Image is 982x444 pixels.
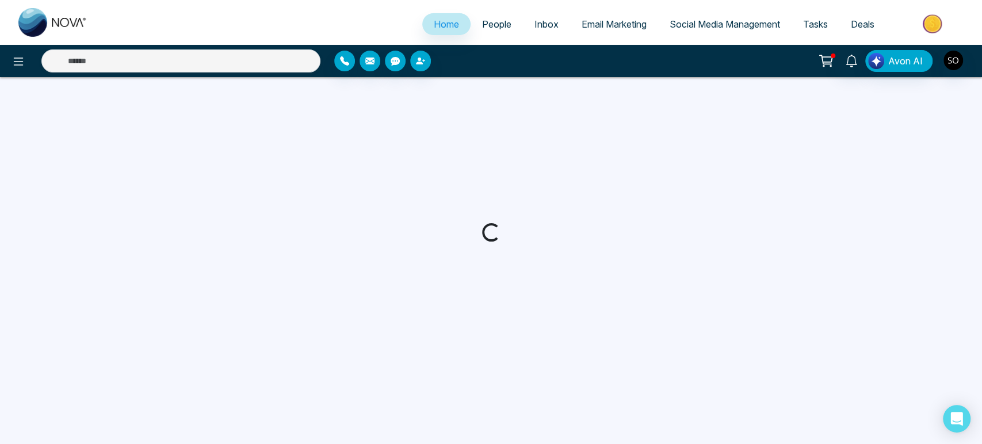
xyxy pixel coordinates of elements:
a: Home [422,13,471,35]
a: Deals [839,13,886,35]
span: People [482,18,511,30]
span: Home [434,18,459,30]
span: Avon AI [888,54,923,68]
a: Tasks [792,13,839,35]
a: Email Marketing [570,13,658,35]
div: Open Intercom Messenger [943,405,970,432]
span: Tasks [803,18,828,30]
button: Avon AI [865,50,933,72]
a: Social Media Management [658,13,792,35]
img: User Avatar [943,51,963,70]
a: People [471,13,523,35]
a: Inbox [523,13,570,35]
img: Nova CRM Logo [18,8,87,37]
span: Inbox [534,18,559,30]
img: Market-place.gif [892,11,975,37]
span: Email Marketing [582,18,647,30]
span: Social Media Management [670,18,780,30]
img: Lead Flow [868,53,884,69]
span: Deals [851,18,874,30]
